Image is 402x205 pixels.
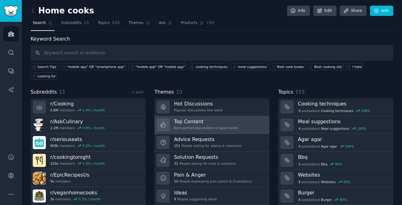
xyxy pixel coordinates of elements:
[321,198,332,202] span: Burger
[174,118,238,125] h3: Top Content
[298,161,343,167] div: post s about
[31,36,70,42] label: Keyword Search
[321,180,336,184] span: Websites
[206,20,214,26] span: 739
[174,144,180,148] span: 151
[340,6,366,16] a: Share
[357,126,366,131] div: 100 %
[31,187,146,205] a: r/veganhomecooks3kmembers0.2% / month
[176,89,182,95] span: 10
[196,65,227,69] div: cooking techniques
[132,90,143,95] a: + Add
[50,126,105,130] div: members
[31,72,57,80] a: Looking for
[287,6,310,16] a: Info
[179,18,216,31] a: Products739
[174,144,242,148] div: People asking for advice & resources
[174,179,178,183] span: 10
[31,45,393,61] input: Keyword search in audience
[33,118,46,131] img: AskCulinary
[50,197,101,201] div: members
[298,109,301,113] span: 5
[83,126,105,130] div: 0.9 % / month
[33,172,46,185] img: EpicRecipesUs
[340,198,347,202] div: 80 %
[154,116,269,134] a: Top ContentBest-performing content of past month
[31,152,146,169] a: r/cookingtonight335kmembers1.0% / month
[298,144,355,149] div: post s about
[50,154,105,160] h3: r/ cookingtonight
[278,98,393,116] a: Cooking techniques5postsaboutCooking techniques100%
[298,118,389,125] h3: Meal suggestions
[154,134,269,152] a: Advice Requests151People asking for advice & resources
[298,172,389,178] h3: Websites
[298,154,389,160] h3: Bbq
[298,126,301,131] span: 4
[321,126,349,131] span: Meal suggestions
[50,161,105,166] div: members
[238,65,266,69] div: meal suggestions
[33,136,46,149] img: seriouseats
[128,20,144,26] span: Themes
[335,162,342,166] div: 96 %
[174,197,217,201] div: People suggesting ideas
[298,180,301,184] span: 8
[174,161,178,166] span: 31
[31,134,146,152] a: r/seriouseats809kmembers0.2% / month
[31,116,146,134] a: r/AskCulinary1.2Mmembers0.9% / month
[37,74,56,78] div: Looking for
[278,134,393,152] a: Agar agar4postsaboutAgar agar100%
[79,197,101,201] div: 0.2 % / month
[174,108,223,112] div: Popular discussions this week
[159,20,166,26] span: Ask
[50,100,105,107] h3: r/ Cooking
[96,18,122,31] a: Topics155
[154,152,269,169] a: Solution Requests31People asking for tools & solutions
[298,100,389,107] h3: Cooking techniques
[154,88,174,96] span: Themes
[31,18,55,31] a: Search
[50,161,58,166] span: 335k
[83,144,105,148] div: 0.2 % / month
[298,136,389,143] h3: Agar agar
[352,65,362,69] div: I hate
[298,126,367,131] div: post s about
[33,189,46,203] img: veganhomecooks
[231,63,268,70] a: meal suggestions
[50,172,89,178] h3: r/ EpicRecipesUs
[321,162,327,166] span: Bbq
[181,20,197,26] span: Products
[174,136,242,143] h3: Advice Requests
[37,65,56,69] span: Search Tips
[278,152,393,169] a: Bbq5postsaboutBbq96%
[277,65,304,69] div: Best cook books
[50,197,54,201] span: 3k
[314,65,342,69] div: Best cooking oils
[126,18,153,31] a: Themes
[270,63,305,70] a: Best cook books
[298,179,351,185] div: post s about
[50,118,105,125] h3: r/ AskCulinary
[60,63,126,70] a: "mobile app" OR "smartphone app"
[31,6,94,16] h2: Home cooks
[278,187,393,205] a: Burger6postsaboutBurger80%
[343,180,351,184] div: 83 %
[313,6,337,16] a: Edit
[33,20,46,26] span: Search
[4,6,18,17] img: GummySearch logo
[308,63,343,70] a: Best cooking oils
[112,20,120,26] span: 155
[31,98,146,116] a: r/Cooking5.8Mmembers2.4% / month
[174,189,217,196] h3: Ideas
[50,179,89,183] div: members
[278,169,393,187] a: Websites8postsaboutWebsites83%
[321,144,337,149] span: Agar agar
[31,63,58,70] button: Search Tips
[174,100,223,107] h3: Hot Discussions
[154,169,269,187] a: Pain & Anger10People expressing pain points & frustrations
[50,144,58,148] span: 809k
[31,169,146,187] a: r/EpicRecipesUs5kmembers
[31,88,57,96] span: Subreddits
[67,65,125,69] div: "mobile app" OR "smartphone app"
[298,189,389,196] h3: Burger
